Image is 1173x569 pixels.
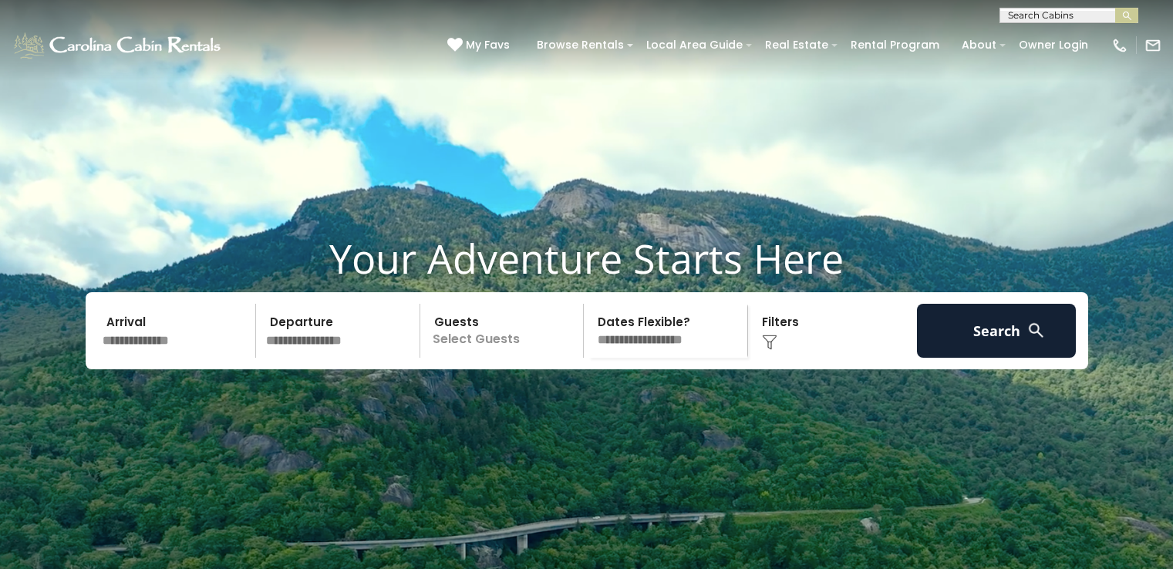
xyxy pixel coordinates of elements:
a: About [954,33,1004,57]
p: Select Guests [425,304,584,358]
a: My Favs [447,37,514,54]
a: Rental Program [843,33,947,57]
button: Search [917,304,1077,358]
span: My Favs [466,37,510,53]
img: phone-regular-white.png [1111,37,1128,54]
h1: Your Adventure Starts Here [12,234,1161,282]
a: Owner Login [1011,33,1096,57]
img: White-1-1-2.png [12,30,225,61]
img: filter--v1.png [762,335,777,350]
a: Browse Rentals [529,33,632,57]
img: mail-regular-white.png [1144,37,1161,54]
img: search-regular-white.png [1026,321,1046,340]
a: Real Estate [757,33,836,57]
a: Local Area Guide [639,33,750,57]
